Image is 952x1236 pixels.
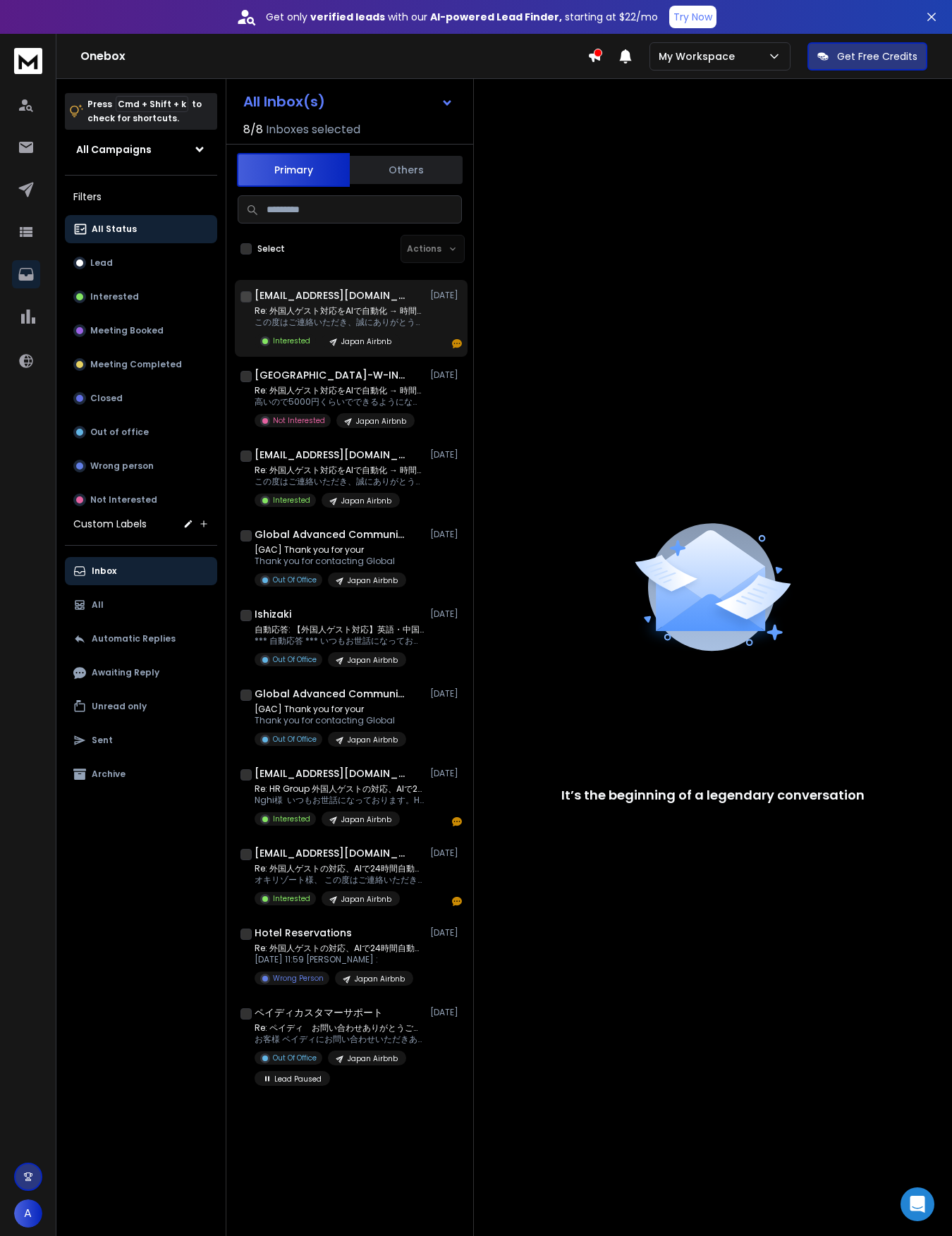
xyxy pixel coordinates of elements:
h1: [EMAIL_ADDRESS][DOMAIN_NAME] [255,846,410,860]
p: [GAC] Thank you for your [255,544,406,556]
p: Japan Airbnb [341,496,391,506]
h1: ペイディカスタマーサポート [255,1005,383,1020]
button: Others [350,154,463,185]
h3: Custom Labels [73,517,147,531]
label: Select [257,243,285,255]
button: Archive [65,760,217,788]
p: Get Free Credits [837,49,917,63]
button: Closed [65,384,217,412]
button: Primary [237,153,350,187]
p: Thank you for contacting Global [255,715,406,726]
p: Closed [90,393,123,404]
h3: Filters [65,187,217,207]
p: [DATE] [430,1007,462,1018]
p: Wrong person [90,460,154,472]
button: Inbox [65,557,217,585]
p: Re: 外国人ゲストの対応、AIで24時間自動化【LINE・WhatsApp対応】 [255,943,424,954]
p: All [92,599,104,611]
p: It’s the beginning of a legendary conversation [561,785,865,805]
h1: Ishizaki [255,607,291,621]
h1: All Inbox(s) [243,94,325,109]
p: Japan Airbnb [341,814,391,825]
span: Cmd + Shift + k [116,96,188,112]
p: Thank you for contacting Global [255,556,406,567]
p: Archive [92,769,126,780]
p: Not Interested [273,415,325,426]
p: Japan Airbnb [348,575,398,586]
button: A [14,1199,42,1228]
p: Awaiting Reply [92,667,159,678]
button: Interested [65,283,217,311]
p: My Workspace [659,49,740,63]
button: Awaiting Reply [65,659,217,687]
span: 8 / 8 [243,121,263,138]
h3: Inboxes selected [266,121,360,138]
p: Meeting Booked [90,325,164,336]
h1: [GEOGRAPHIC_DATA]-W-INN Asakusa [255,368,410,382]
p: Japan Airbnb [341,336,391,347]
p: [DATE] [430,688,462,699]
p: Japan Airbnb [356,416,406,427]
h1: Global Advanced Communications [255,687,410,701]
p: Japan Airbnb [348,735,398,745]
button: All Status [65,215,217,243]
p: この度はご連絡いただき、誠にありがとうございます。弊社のAIコンシェルジュサービスにご興味をお持ちいただき、大変嬉しく思います。 HostMetricのAIコンシェルジュサービスは、Airbnb... [255,317,424,328]
p: Re: ペイディ お問い合わせありがとうございます [255,1022,424,1034]
p: Re: 外国人ゲストの対応、AIで24時間自動化【LINE・WhatsApp対応】 [255,863,424,874]
p: Lead [90,257,113,269]
p: Nghi様 いつもお世話になっております。HostMetric AIの[PERSON_NAME]です。 先日は弊社のAIコンシェルジュサービスに関しましてご連絡させていただき、誠にありがとうござ... [255,795,424,806]
p: Japan Airbnb [348,655,398,666]
strong: verified leads [310,10,385,24]
button: Automatic Replies [65,625,217,653]
h1: Hotel Reservations [255,926,352,940]
button: All [65,591,217,619]
p: *** 自動応答 *** いつもお世話になっております。 せっかくご連絡を頂きましたが、[DATE]までオフィスを不在に致します。メールのご返信は4日(火)以降となりますこと、予めご了承下さい。... [255,635,424,647]
p: Re: HR Group 外国人ゲストの対応、AIで24時間自動化【WhatsApp対応】 [255,783,424,795]
p: Out Of Office [273,654,317,665]
button: All Campaigns [65,135,217,164]
p: Interested [273,893,310,904]
p: [DATE] [430,290,462,301]
button: Unread only [65,692,217,721]
p: Japan Airbnb [355,974,405,984]
p: オキリゾート様、 この度はご連絡いただき、誠にありがとうございます。弊社のAIコンシェルジュサービスにご興味をお持ちいただき、大変嬉しく思います。 HostMetricのAIコンシェルジュサービ... [255,874,424,886]
p: Out Of Office [273,575,317,585]
p: Out Of Office [273,734,317,745]
button: Try Now [669,6,716,28]
p: Japan Airbnb [348,1053,398,1064]
p: Interested [273,336,310,346]
p: Press to check for shortcuts. [87,97,202,126]
p: Inbox [92,565,116,577]
p: [DATE] [430,369,462,381]
p: [DATE] [430,927,462,938]
p: Not Interested [90,494,157,506]
h1: Onebox [80,48,587,65]
p: [GAC] Thank you for your [255,704,406,715]
button: Out of office [65,418,217,446]
p: Try Now [673,10,712,24]
button: Lead [65,249,217,277]
p: [DATE] 11:59 [PERSON_NAME] : [255,954,424,965]
button: Get Free Credits [807,42,927,71]
p: [DATE] [430,608,462,620]
button: All Inbox(s) [232,87,465,116]
button: Not Interested [65,486,217,514]
p: All Status [92,224,137,235]
p: Re: 外国人ゲスト対応をAIで自動化 → 時間削減＆高評価レビュー [255,465,424,476]
p: Out of office [90,427,149,438]
h1: All Campaigns [76,142,152,157]
img: logo [14,48,42,74]
p: Interested [273,495,310,506]
p: Interested [90,291,139,302]
button: Wrong person [65,452,217,480]
p: Meeting Completed [90,359,182,370]
p: Sent [92,735,113,746]
div: Open Intercom Messenger [901,1187,934,1221]
h1: Global Advanced Communications [255,527,410,541]
p: Japan Airbnb [341,894,391,905]
p: この度はご連絡いただき、誠にありがとうございます。弊社のAIコンシェルジュサービスにご興味をお持ちいただき、大変嬉しく思います。 HostMetricのAIコンシェルジュサービスは、Airbnb... [255,476,424,487]
p: 高いので5000円くらいでできるようになったら検討します。 返信は不要です。 [DATE] 10:28 [PERSON_NAME] [255,396,424,408]
p: Wrong Person [273,973,324,984]
p: Interested [273,814,310,824]
p: [DATE] [430,848,462,859]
